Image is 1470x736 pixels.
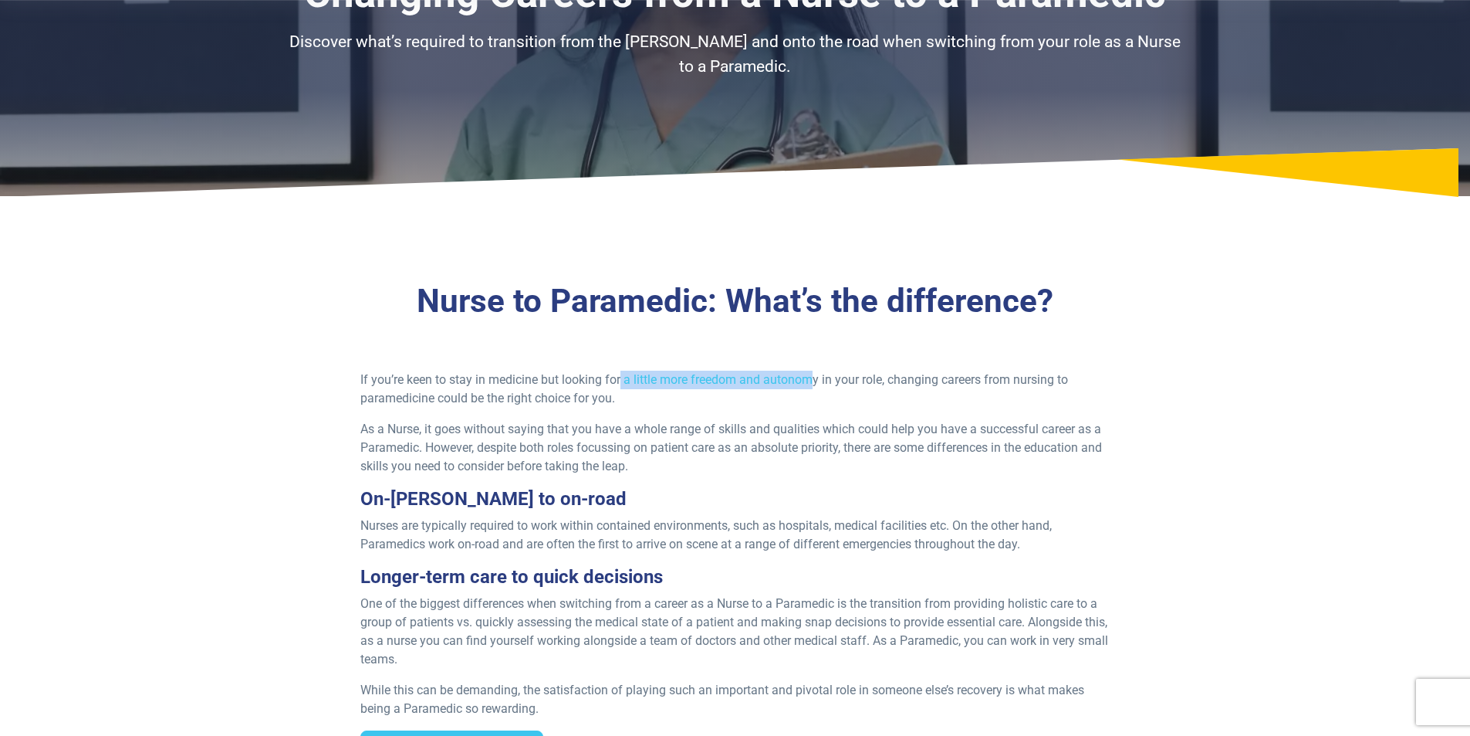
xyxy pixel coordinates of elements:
p: While this can be demanding, the satisfaction of playing such an important and pivotal role in so... [360,681,1110,718]
span: Discover what’s required to transition from the [PERSON_NAME] and onto the road when switching fr... [289,32,1181,76]
strong: On-[PERSON_NAME] to on-road [360,488,627,510]
span: If you’re keen to stay in medicine but looking for a little more freedom and autonomy in your rol... [360,372,1068,405]
h3: Nurse to Paramedic: What’s the difference? [284,282,1187,321]
p: Nurses are typically required to work within contained environments, such as hospitals, medical f... [360,517,1110,554]
strong: Longer-term care to quick decisions [360,566,663,588]
p: One of the biggest differences when switching from a career as a Nurse to a Paramedic is the tran... [360,595,1110,669]
p: As a Nurse, it goes without saying that you have a whole range of skills and qualities which coul... [360,420,1110,476]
